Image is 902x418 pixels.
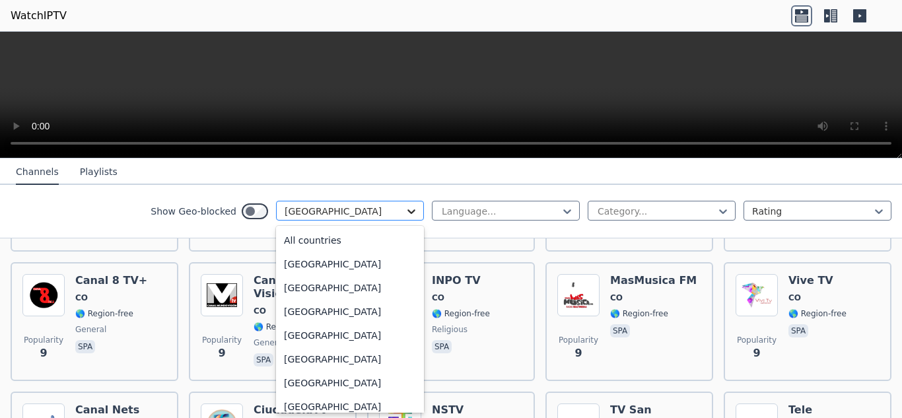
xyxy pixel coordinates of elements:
span: Popularity [202,335,242,345]
p: spa [432,340,452,353]
img: Canal Mundo Vision [201,274,243,316]
span: CO [610,293,623,303]
h6: Canal Nets [75,403,139,417]
span: Popularity [24,335,63,345]
label: Show Geo-blocked [151,205,236,218]
div: [GEOGRAPHIC_DATA] [276,276,424,300]
h6: MasMusica FM [610,274,697,287]
h6: CiudadelaTV [254,403,328,417]
span: 9 [218,345,225,361]
span: Popularity [737,335,777,345]
span: 9 [753,345,760,361]
span: 🌎 Region-free [788,308,847,319]
h6: Canal Mundo Vision [254,274,345,300]
h6: Canal 8 TV+ [75,274,147,287]
div: [GEOGRAPHIC_DATA] [276,252,424,276]
span: CO [788,293,801,303]
span: general [254,337,285,348]
span: CO [75,293,88,303]
span: Popularity [559,335,598,345]
span: CO [432,293,444,303]
div: [GEOGRAPHIC_DATA] [276,300,424,324]
span: CO [254,306,266,316]
span: 9 [574,345,582,361]
div: All countries [276,228,424,252]
span: 🌎 Region-free [254,322,312,332]
span: 🌎 Region-free [432,308,490,319]
img: Vive TV [736,274,778,316]
img: Canal 8 TV+ [22,274,65,316]
h6: NSTV [432,403,490,417]
p: spa [610,324,630,337]
a: WatchIPTV [11,8,67,24]
p: spa [254,353,273,366]
div: [GEOGRAPHIC_DATA] [276,347,424,371]
span: 🌎 Region-free [75,308,133,319]
h6: Vive TV [788,274,847,287]
button: Playlists [80,160,118,185]
button: Channels [16,160,59,185]
p: spa [75,340,95,353]
span: 🌎 Region-free [610,308,668,319]
span: 9 [40,345,47,361]
span: general [75,324,106,335]
div: [GEOGRAPHIC_DATA] [276,371,424,395]
h6: INPO TV [432,274,490,287]
span: religious [432,324,468,335]
div: [GEOGRAPHIC_DATA] [276,324,424,347]
img: MasMusica FM [557,274,600,316]
p: spa [788,324,808,337]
